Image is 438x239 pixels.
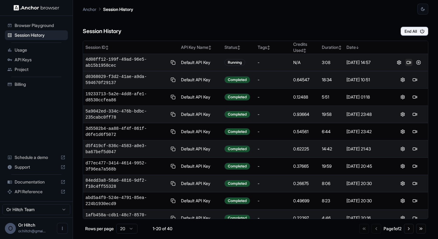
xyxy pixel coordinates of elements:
span: Billing [15,81,65,87]
span: Browser Playground [15,22,65,29]
span: API Keys [15,57,65,63]
div: Completed [224,163,250,170]
div: - [258,146,288,152]
span: or.hiltch@gmail.com [18,229,46,233]
div: 0.64547 [293,77,317,83]
p: Rows per page [85,226,114,232]
div: Browser Playground [5,21,68,30]
td: Default API Key [179,192,222,210]
div: [DATE] 20:45 [346,163,387,169]
div: Schedule a demo [5,153,68,162]
div: 19:58 [322,111,342,117]
div: Completed [224,94,250,100]
div: API Key Name [181,44,220,50]
div: Running [224,59,245,66]
div: 0.22397 [293,215,317,221]
div: 0.49699 [293,198,317,204]
td: Default API Key [179,123,222,140]
div: [DATE] 10:51 [346,77,387,83]
div: Completed [224,146,250,152]
div: 3:08 [322,59,342,66]
div: Duration [322,44,342,50]
span: ↕ [208,45,211,50]
div: Completed [224,180,250,187]
span: 3d5502b4-aa88-4f4f-861f-d6fe1d6f5072 [85,126,167,138]
span: Session History [15,32,65,38]
span: 1afb458a-cdb1-48c7-8570-08b12860e2e7 [85,212,167,224]
div: 0.54561 [293,129,317,135]
div: Project [5,65,68,74]
span: 4d08ff12-199f-49ad-96e5-ab15b1958cec [85,56,167,69]
div: - [258,59,288,66]
div: 0.62225 [293,146,317,152]
div: - [258,163,288,169]
span: 19233713-5a2e-4dd8-afe1-d8530ccfea86 [85,91,167,103]
span: Schedule a demo [15,154,58,160]
div: Date [346,44,387,50]
span: ↓ [356,45,359,50]
div: Completed [224,111,250,118]
div: [DATE] 20:16 [346,215,387,221]
div: API Reference [5,187,68,197]
span: abd5a4f9-524e-4791-85ea-224b1930ecd9 [85,195,167,207]
span: Project [15,66,65,72]
span: ↕ [106,45,109,50]
div: 6:44 [322,129,342,135]
span: ↕ [303,48,306,53]
div: - [258,180,288,187]
div: Completed [224,215,250,221]
div: - [258,198,288,204]
div: 0.93664 [293,111,317,117]
p: Anchor [83,6,96,12]
div: Tags [258,44,288,50]
span: API Reference [15,189,58,195]
div: [DATE] 21:43 [346,146,387,152]
div: Billing [5,79,68,89]
div: Session History [5,30,68,40]
div: 18:34 [322,77,342,83]
h6: Session History [83,27,121,36]
span: ↕ [267,45,270,50]
span: Support [15,164,58,170]
div: - [258,94,288,100]
div: Completed [224,76,250,83]
span: Documentation [15,179,58,185]
div: [DATE] 20:30 [346,180,387,187]
td: Default API Key [179,54,222,71]
td: Default API Key [179,89,222,106]
button: Open menu [57,223,68,234]
span: Or Hiltch [18,222,35,227]
td: Default API Key [179,210,222,227]
div: Usage [5,45,68,55]
span: 5a9042ed-334c-476b-bdbc-235cabc0ff78 [85,108,167,120]
div: 8:06 [322,180,342,187]
div: API Keys [5,55,68,65]
span: d77ec477-3414-4614-9952-3f96ea7a568b [85,160,167,172]
span: ↕ [237,45,240,50]
span: Usage [15,47,65,53]
div: Status [224,44,252,50]
span: 84edd3a8-58a6-4816-9df2-f10c4ff55328 [85,177,167,190]
div: 1-20 of 40 [147,226,178,232]
div: 4:46 [322,215,342,221]
img: Anchor Logo [14,5,59,11]
td: Default API Key [179,106,222,123]
p: Session History [103,6,133,12]
div: Page 1 of 2 [384,226,401,232]
div: [DATE] 20:30 [346,198,387,204]
div: [DATE] 23:48 [346,111,387,117]
span: d0368029-f3d2-41ae-a9da-594670f29137 [85,74,167,86]
div: - [258,215,288,221]
div: N/A [293,59,317,66]
button: End All [401,27,428,36]
span: ↕ [339,45,342,50]
td: Default API Key [179,140,222,158]
nav: breadcrumb [83,6,133,12]
div: Completed [224,128,250,135]
td: Default API Key [179,71,222,89]
div: [DATE] 23:42 [346,129,387,135]
div: Credits Used [293,41,317,53]
div: Completed [224,197,250,204]
div: 0.37665 [293,163,317,169]
div: Session ID [85,44,176,50]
